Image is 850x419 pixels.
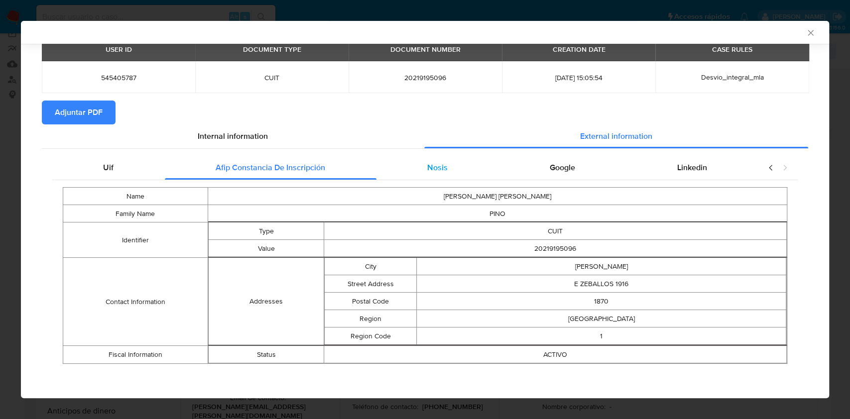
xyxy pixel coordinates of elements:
span: [DATE] 15:05:54 [514,73,643,82]
td: Region [325,310,417,327]
td: PINO [208,205,787,222]
td: Contact Information [63,258,208,346]
span: External information [580,130,652,142]
div: DOCUMENT NUMBER [384,41,467,58]
td: [PERSON_NAME] [417,258,786,275]
div: Detailed info [42,124,808,148]
span: CUIT [207,73,337,82]
td: CUIT [324,222,787,240]
td: ACTIVO [324,346,787,363]
td: 1870 [417,293,786,310]
span: 545405787 [54,73,183,82]
td: Addresses [208,258,324,345]
td: Region Code [325,327,417,345]
div: closure-recommendation-modal [21,21,829,398]
span: Desvio_integral_mla [701,72,763,82]
td: Fiscal Information [63,346,208,364]
span: Google [550,162,575,173]
span: Internal information [198,130,268,142]
span: Linkedin [677,162,707,173]
button: Adjuntar PDF [42,101,116,124]
div: USER ID [100,41,138,58]
td: Status [208,346,324,363]
td: E ZEBALLOS 1916 [417,275,786,293]
td: Street Address [325,275,417,293]
span: 20219195096 [361,73,490,82]
span: Afip Constancia De Inscripción [216,162,325,173]
td: [GEOGRAPHIC_DATA] [417,310,786,327]
td: Postal Code [325,293,417,310]
td: Value [208,240,324,257]
td: 1 [417,327,786,345]
td: [PERSON_NAME] [PERSON_NAME] [208,188,787,205]
span: Nosis [427,162,448,173]
td: Name [63,188,208,205]
td: 20219195096 [324,240,787,257]
td: City [325,258,417,275]
button: Cerrar ventana [806,28,815,37]
td: Type [208,222,324,240]
div: CASE RULES [706,41,758,58]
span: Uif [103,162,114,173]
td: Identifier [63,222,208,258]
div: DOCUMENT TYPE [237,41,307,58]
span: Adjuntar PDF [55,102,103,123]
div: Detailed external info [52,156,758,180]
td: Family Name [63,205,208,222]
div: CREATION DATE [546,41,611,58]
